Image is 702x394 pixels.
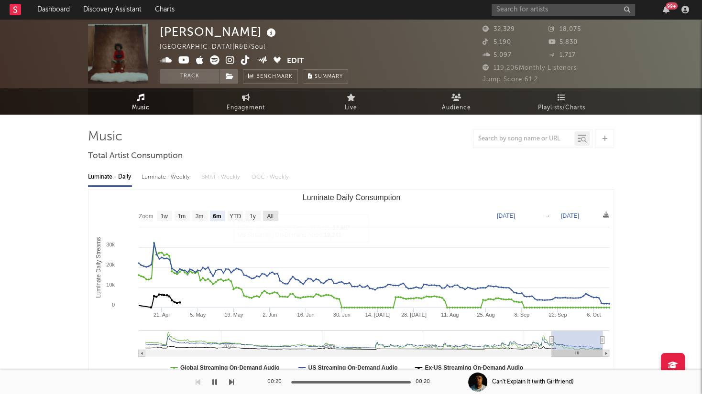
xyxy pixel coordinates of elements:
[303,69,348,84] button: Summary
[250,213,256,220] text: 1y
[139,213,154,220] text: Zoom
[548,26,581,32] span: 18,075
[663,6,669,13] button: 99+
[154,312,170,318] text: 21. Apr
[88,88,193,115] a: Music
[365,312,391,318] text: 14. [DATE]
[477,312,494,318] text: 25. Aug
[587,312,601,318] text: 6. Oct
[196,213,204,220] text: 3m
[132,102,150,114] span: Music
[509,88,614,115] a: Playlists/Charts
[161,213,168,220] text: 1w
[178,213,186,220] text: 1m
[180,364,280,371] text: Global Streaming On-Demand Audio
[160,69,219,84] button: Track
[442,102,471,114] span: Audience
[425,364,523,371] text: Ex-US Streaming On-Demand Audio
[548,312,567,318] text: 22. Sep
[483,65,577,71] span: 119,206 Monthly Listeners
[441,312,459,318] text: 11. Aug
[483,76,538,83] span: Jump Score: 61.2
[88,190,614,381] svg: Luminate Daily Consumption
[561,213,579,219] text: [DATE]
[483,52,512,58] span: 5,097
[401,312,427,318] text: 28. [DATE]
[106,282,115,288] text: 10k
[230,213,241,220] text: YTD
[545,213,550,219] text: →
[227,102,265,114] span: Engagement
[404,88,509,115] a: Audience
[548,39,578,45] span: 5,830
[303,193,401,202] text: Luminate Daily Consumption
[213,213,221,220] text: 6m
[538,102,585,114] span: Playlists/Charts
[666,2,678,10] div: 99 +
[345,102,357,114] span: Live
[297,312,314,318] text: 16. Jun
[492,378,574,386] div: Can't Explain It (with Girlfriend)
[483,39,511,45] span: 5,190
[256,71,293,83] span: Benchmark
[333,312,351,318] text: 30. Jun
[95,237,102,298] text: Luminate Daily Streams
[483,26,515,32] span: 32,329
[193,88,298,115] a: Engagement
[106,262,115,267] text: 20k
[548,52,576,58] span: 1,717
[473,135,574,143] input: Search by song name or URL
[263,312,277,318] text: 2. Jun
[190,312,206,318] text: 5. May
[497,213,515,219] text: [DATE]
[287,55,304,67] button: Edit
[224,312,243,318] text: 19. May
[243,69,298,84] a: Benchmark
[112,302,115,308] text: 0
[514,312,529,318] text: 8. Sep
[88,150,183,162] span: Total Artist Consumption
[160,24,278,40] div: [PERSON_NAME]
[298,88,404,115] a: Live
[106,242,115,247] text: 30k
[315,74,343,79] span: Summary
[160,42,276,53] div: [GEOGRAPHIC_DATA] | R&B/Soul
[308,364,398,371] text: US Streaming On-Demand Audio
[492,4,635,16] input: Search for artists
[142,169,192,185] div: Luminate - Weekly
[88,169,132,185] div: Luminate - Daily
[416,376,435,388] div: 00:20
[267,213,273,220] text: All
[267,376,286,388] div: 00:20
